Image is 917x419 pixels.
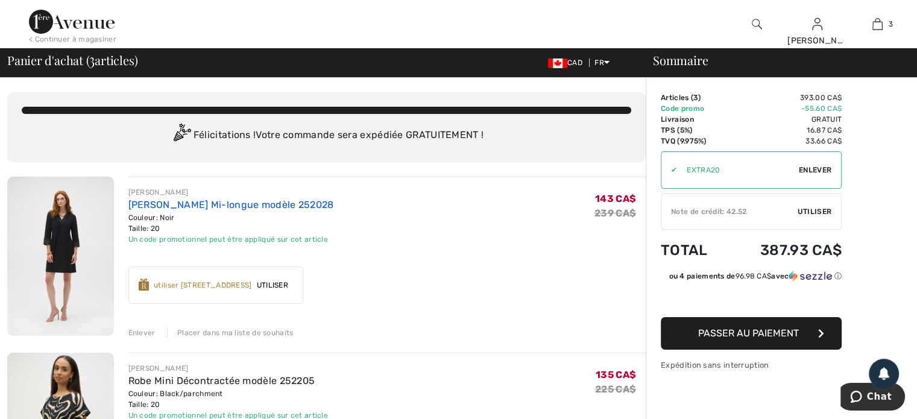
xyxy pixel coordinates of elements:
iframe: PayPal-paypal [661,286,842,313]
img: 1ère Avenue [29,10,115,34]
div: [PERSON_NAME] [787,34,846,47]
img: Reward-Logo.svg [139,279,150,291]
a: Robe Mini Décontractée modèle 252205 [128,375,315,386]
img: Robe Droite Mi-longue modèle 252028 [7,177,114,336]
span: CAD [548,58,587,67]
a: [PERSON_NAME] Mi-longue modèle 252028 [128,199,334,210]
div: Placer dans ma liste de souhaits [167,327,294,338]
div: Sommaire [638,54,910,66]
input: Code promo [677,152,799,188]
div: Couleur: Noir Taille: 20 [128,212,334,234]
s: 225 CA$ [595,383,636,395]
td: 16.87 CA$ [726,125,842,136]
div: utiliser [STREET_ADDRESS] [154,280,252,291]
img: Congratulation2.svg [169,124,194,148]
span: 143 CA$ [595,193,636,204]
td: Articles ( ) [661,92,726,103]
td: 33.66 CA$ [726,136,842,146]
td: 387.93 CA$ [726,230,842,271]
div: ✔ [661,165,677,175]
td: Livraison [661,114,726,125]
span: 3 [89,51,95,67]
div: ou 4 paiements de avec [669,271,842,282]
s: 239 CA$ [594,207,636,219]
span: 96.98 CA$ [735,272,771,280]
div: ou 4 paiements de96.98 CA$avecSezzle Cliquez pour en savoir plus sur Sezzle [661,271,842,286]
div: [PERSON_NAME] [128,363,329,374]
img: Sezzle [789,271,832,282]
span: 135 CA$ [596,369,636,380]
span: 3 [693,93,698,102]
div: Expédition sans interruption [661,359,842,371]
div: Félicitations ! Votre commande sera expédiée GRATUITEMENT ! [22,124,631,148]
span: Utiliser [252,280,293,291]
span: Enlever [799,165,831,175]
img: recherche [752,17,762,31]
button: Passer au paiement [661,317,842,350]
div: Couleur: Black/parchment Taille: 20 [128,388,329,410]
td: 393.00 CA$ [726,92,842,103]
a: 3 [848,17,907,31]
span: Utiliser [798,206,831,217]
a: Se connecter [812,18,822,30]
td: -55.60 CA$ [726,103,842,114]
div: Un code promotionnel peut être appliqué sur cet article [128,234,334,245]
td: Code promo [661,103,726,114]
td: TVQ (9.975%) [661,136,726,146]
div: [PERSON_NAME] [128,187,334,198]
iframe: Ouvre un widget dans lequel vous pouvez chatter avec l’un de nos agents [840,383,905,413]
td: TPS (5%) [661,125,726,136]
td: Total [661,230,726,271]
span: Passer au paiement [698,327,799,339]
span: 3 [889,19,893,30]
img: Canadian Dollar [548,58,567,68]
div: < Continuer à magasiner [29,34,116,45]
div: Note de crédit: 42.52 [661,206,798,217]
div: Enlever [128,327,156,338]
img: Mes infos [812,17,822,31]
span: FR [594,58,610,67]
span: Panier d'achat ( articles) [7,54,137,66]
img: Mon panier [872,17,883,31]
td: Gratuit [726,114,842,125]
